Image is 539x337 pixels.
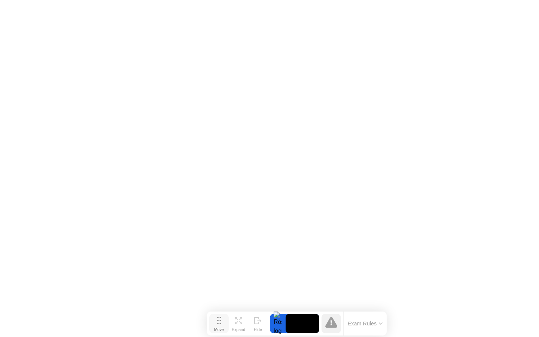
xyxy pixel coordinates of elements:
[209,314,229,333] button: Move
[248,314,268,333] button: Hide
[229,314,248,333] button: Expand
[232,327,245,332] div: Expand
[254,327,262,332] div: Hide
[345,320,385,327] button: Exam Rules
[214,327,224,332] div: Move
